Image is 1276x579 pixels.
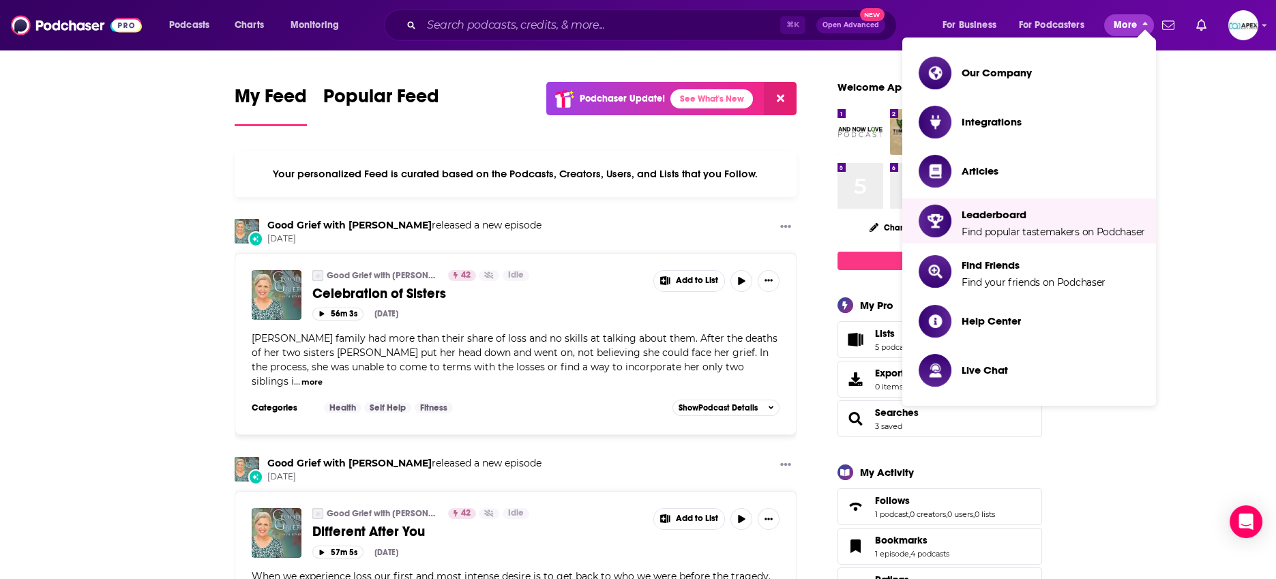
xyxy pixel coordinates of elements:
img: Good Grief with Cheryl Jones [312,270,323,281]
span: Find popular tastemakers on Podchaser [962,226,1145,238]
span: [PERSON_NAME] family had more than their share of loss and no skills at talking about them. After... [252,332,777,387]
span: More [1114,16,1137,35]
span: , [909,549,910,559]
a: Show notifications dropdown [1191,14,1212,37]
a: Follows [875,494,995,507]
a: Searches [842,409,870,428]
img: Good Grief with Cheryl Jones [235,457,259,481]
button: Show More Button [758,508,780,530]
a: Welcome Apex! [837,80,917,93]
a: Show notifications dropdown [1157,14,1180,37]
button: close menu [1104,14,1154,36]
a: Podchaser - Follow, Share and Rate Podcasts [11,12,142,38]
span: Exports [875,367,908,379]
a: Idle [503,270,529,281]
a: Timeline Iran [890,109,936,155]
a: Different After You [312,523,644,540]
a: 42 [448,270,476,281]
span: [DATE] [267,471,541,483]
a: Bookmarks [875,534,949,546]
span: Help Center [962,314,1021,327]
a: 0 creators [910,509,946,519]
span: ... [294,375,300,387]
span: Open Advanced [822,22,879,29]
button: Show More Button [654,271,725,291]
div: Search podcasts, credits, & more... [397,10,910,41]
a: Idle [503,508,529,519]
a: 5 podcast lists [875,342,925,352]
a: Lists [842,330,870,349]
button: open menu [160,14,227,36]
span: Integrations [962,115,1022,128]
a: Bookmarks [842,537,870,556]
button: open menu [281,14,357,36]
div: New Episode [248,231,263,246]
span: , [946,509,947,519]
span: Our Company [962,66,1032,79]
a: Self Help [364,402,411,413]
button: 56m 3s [312,308,363,321]
span: Follows [875,494,910,507]
a: Searches [875,406,919,419]
span: For Podcasters [1019,16,1084,35]
button: ShowPodcast Details [672,400,780,416]
span: Different After You [312,523,425,540]
button: 57m 5s [312,546,363,559]
span: My Feed [235,85,307,116]
span: Leaderboard [962,208,1145,221]
div: Open Intercom Messenger [1230,505,1262,538]
a: Good Grief with Cheryl Jones [312,508,323,519]
a: 0 users [947,509,973,519]
span: Lists [837,321,1042,358]
input: Search podcasts, credits, & more... [421,14,780,36]
h3: Categories [252,402,313,413]
span: Charts [235,16,264,35]
a: 1 episode [875,549,909,559]
button: Show More Button [775,457,797,474]
span: Live Chat [962,363,1008,376]
span: 0 items [875,382,908,391]
a: And Now Love Podcast [837,109,883,155]
span: , [973,509,975,519]
span: For Business [943,16,996,35]
span: 42 [461,269,471,282]
button: Show More Button [654,509,725,529]
a: Good Grief with [PERSON_NAME] [327,508,439,519]
span: Find Friends [962,258,1106,271]
a: Good Grief with Cheryl Jones [235,219,259,243]
span: Add to List [676,514,718,524]
button: Show More Button [758,270,780,292]
a: Different After You [252,508,301,558]
a: Popular Feed [323,85,439,126]
button: Open AdvancedNew [816,17,885,33]
a: Good Grief with Cheryl Jones [267,219,432,231]
a: 4 podcasts [910,549,949,559]
a: Good Grief with Cheryl Jones [267,457,432,469]
span: Monitoring [291,16,339,35]
span: Bookmarks [875,534,928,546]
a: Fitness [415,402,453,413]
h3: released a new episode [267,219,541,232]
span: Find your friends on Podchaser [962,276,1106,288]
span: Searches [837,400,1042,437]
a: Celebration of Sisters [252,270,301,320]
h3: released a new episode [267,457,541,470]
span: New [860,8,885,21]
a: Health [324,402,361,413]
span: Popular Feed [323,85,439,116]
div: New Episode [248,469,263,484]
span: Podcasts [169,16,209,35]
p: Podchaser Update! [580,93,665,104]
span: [DATE] [267,233,541,245]
img: User Profile [1228,10,1258,40]
a: Good Grief with [PERSON_NAME] [327,270,439,281]
a: See What's New [670,89,753,108]
button: more [301,376,323,388]
a: Lists [875,327,979,340]
a: Finish My Top 8 [837,252,1042,270]
span: Follows [837,488,1042,525]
